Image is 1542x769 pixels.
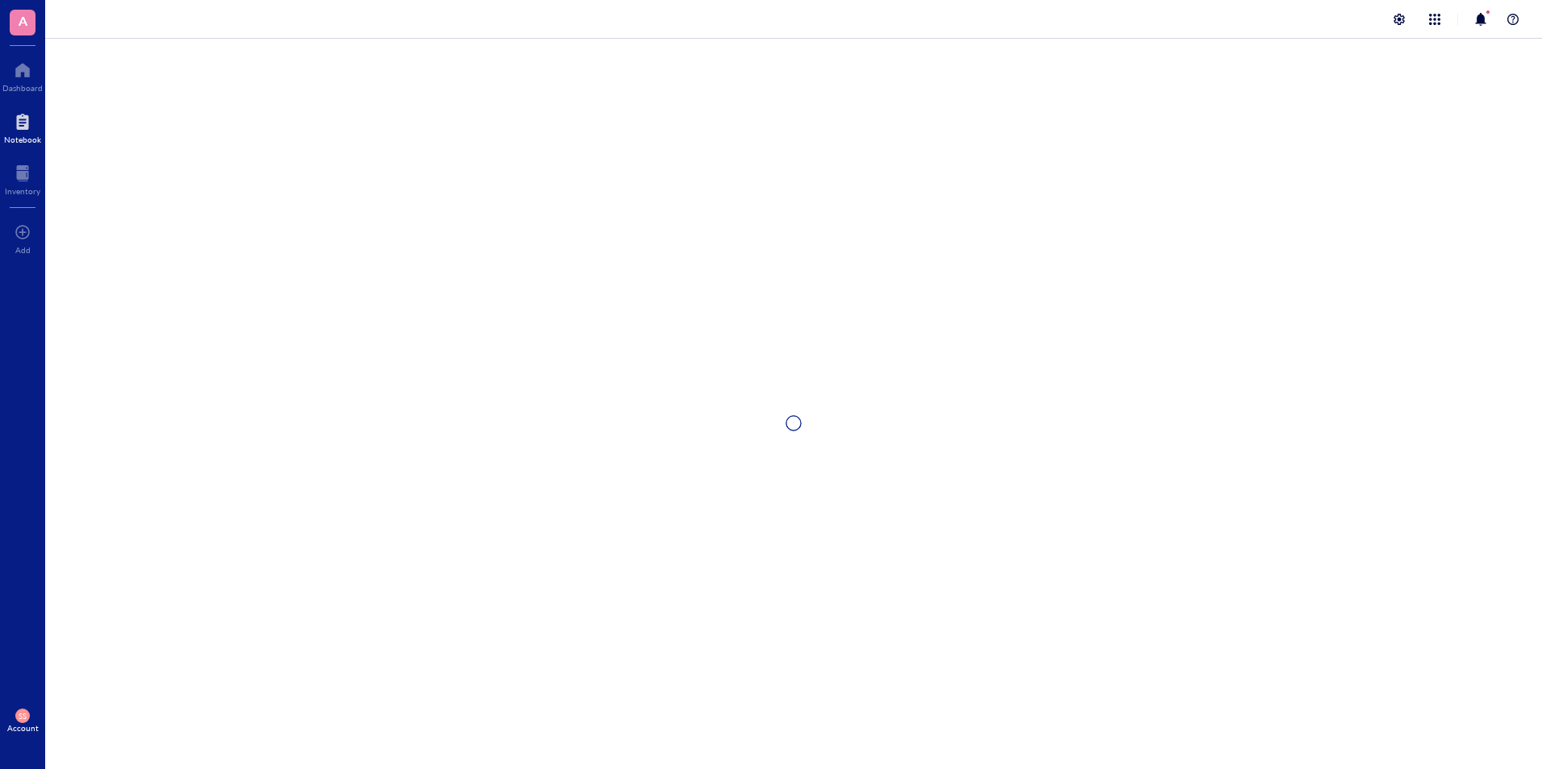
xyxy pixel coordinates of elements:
[2,57,43,93] a: Dashboard
[19,712,26,721] span: SS
[2,83,43,93] div: Dashboard
[5,160,40,196] a: Inventory
[5,186,40,196] div: Inventory
[4,135,41,144] div: Notebook
[19,10,27,31] span: A
[15,245,31,255] div: Add
[4,109,41,144] a: Notebook
[7,723,39,733] div: Account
